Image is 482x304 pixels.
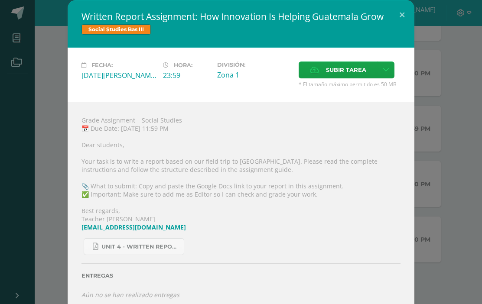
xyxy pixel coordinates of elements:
[299,81,401,88] span: * El tamaño máximo permitido es 50 MB
[163,71,210,80] div: 23:59
[81,10,401,23] h2: Written Report Assignment: How Innovation Is Helping Guatemala Grow
[84,238,184,255] a: Unit 4 - Written Report Assignment_ How Innovation Is Helping [GEOGRAPHIC_DATA] Grow.pdf
[217,70,292,80] div: Zona 1
[174,62,192,68] span: Hora:
[91,62,113,68] span: Fecha:
[326,62,366,78] span: Subir tarea
[101,243,179,250] span: Unit 4 - Written Report Assignment_ How Innovation Is Helping [GEOGRAPHIC_DATA] Grow.pdf
[81,291,179,299] i: Aún no se han realizado entregas
[81,223,186,231] a: [EMAIL_ADDRESS][DOMAIN_NAME]
[217,61,292,68] label: División:
[81,71,156,80] div: [DATE][PERSON_NAME]
[81,272,401,279] label: Entregas
[81,24,151,35] span: Social Studies Bas III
